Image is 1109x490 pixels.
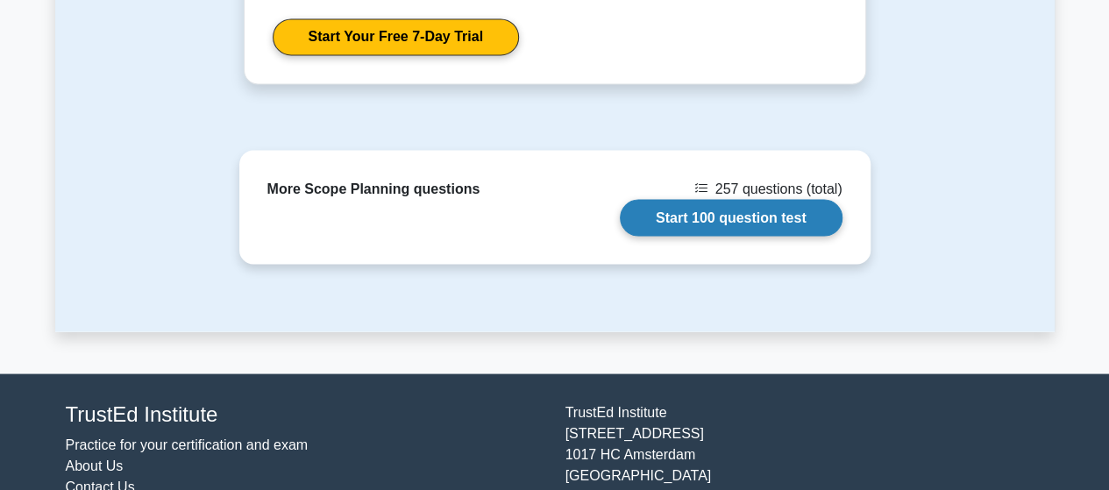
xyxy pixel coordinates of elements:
[620,199,842,236] a: Start 100 question test
[66,458,124,472] a: About Us
[66,401,544,427] h4: TrustEd Institute
[66,437,309,451] a: Practice for your certification and exam
[273,18,519,55] a: Start Your Free 7-Day Trial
